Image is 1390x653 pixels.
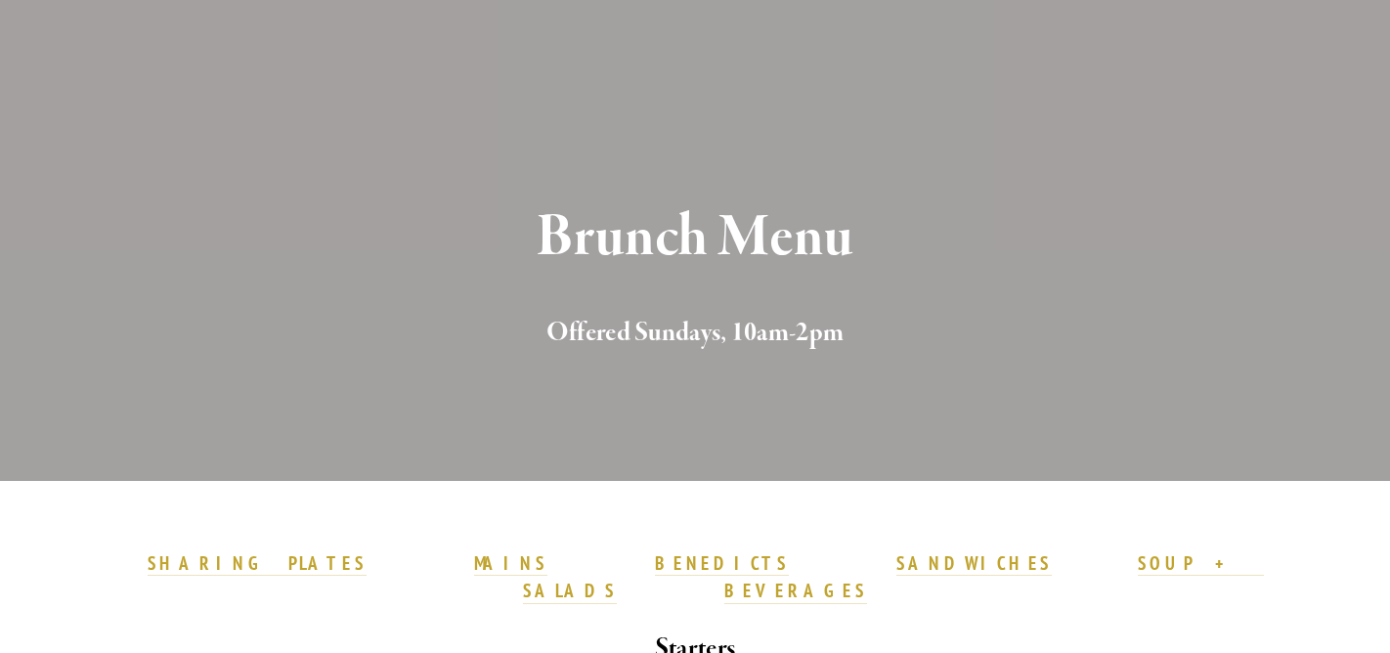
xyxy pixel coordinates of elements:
strong: BENEDICTS [655,551,790,575]
strong: SANDWICHES [896,551,1053,575]
a: MAINS [474,551,547,577]
h2: Offered Sundays, 10am-2pm [134,313,1257,354]
strong: BEVERAGES [724,579,867,602]
a: BENEDICTS [655,551,790,577]
h1: Brunch Menu [134,206,1257,270]
a: BEVERAGES [724,579,867,604]
strong: SHARING PLATES [148,551,367,575]
a: SOUP + SALADS [523,551,1263,604]
a: SHARING PLATES [148,551,367,577]
a: SANDWICHES [896,551,1053,577]
strong: MAINS [474,551,547,575]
